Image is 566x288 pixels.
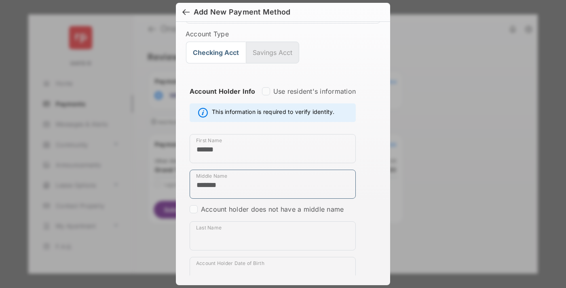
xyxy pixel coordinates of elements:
[186,30,380,38] label: Account Type
[273,87,356,95] label: Use resident's information
[190,87,256,110] strong: Account Holder Info
[194,8,290,17] div: Add New Payment Method
[201,205,344,213] label: Account holder does not have a middle name
[186,42,246,63] button: Checking Acct
[246,42,299,63] button: Savings Acct
[212,108,334,118] span: This information is required to verify identity.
